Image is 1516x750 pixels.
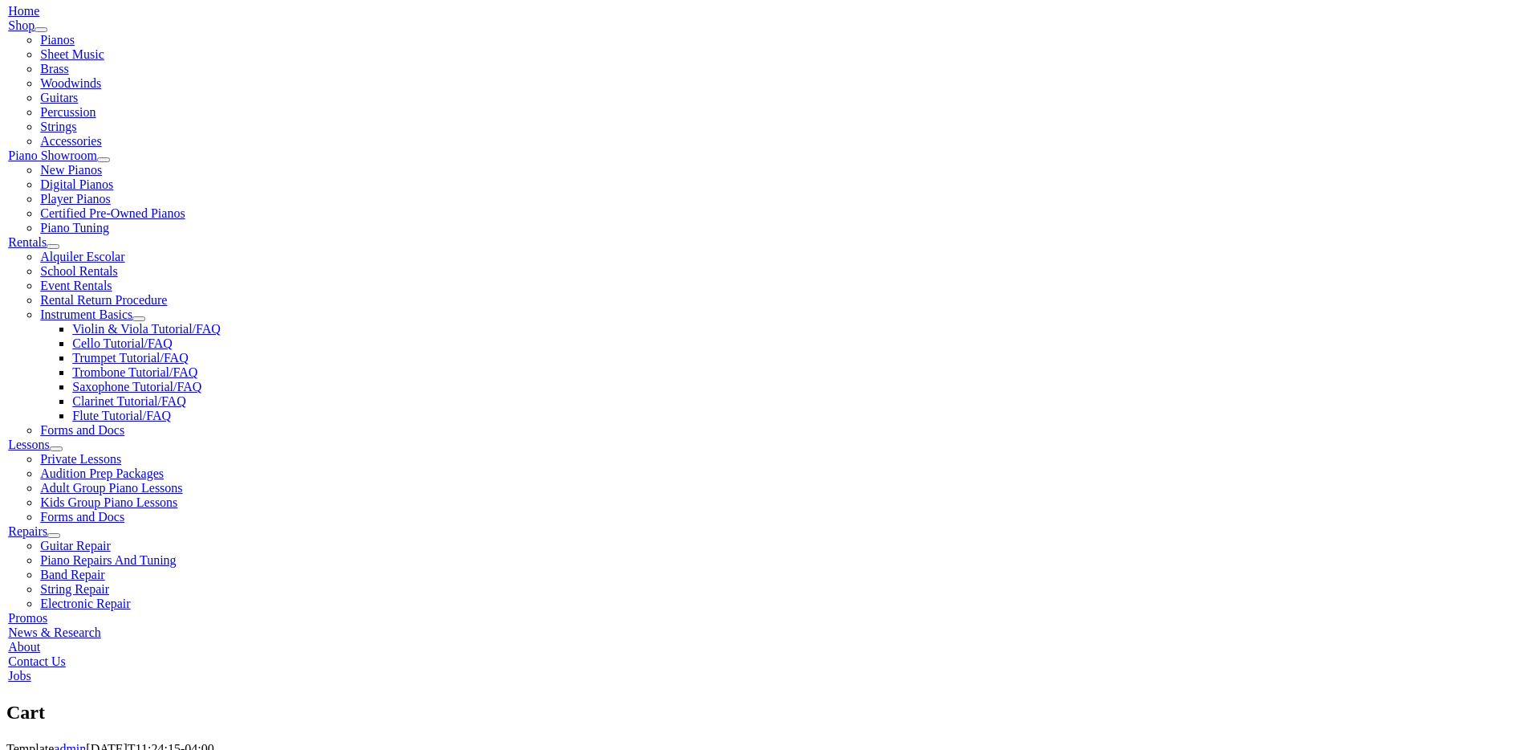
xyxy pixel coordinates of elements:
a: Kids Group Piano Lessons [40,495,177,509]
a: Guitars [40,91,78,104]
a: Jobs [8,669,30,683]
a: Alquiler Escolar [40,250,124,263]
a: Piano Tuning [40,221,109,234]
button: Open submenu of Instrument Basics [132,316,145,321]
a: Clarinet Tutorial/FAQ [72,394,186,408]
a: Cello Tutorial/FAQ [72,336,173,350]
a: Sheet Music [40,47,104,61]
a: Trumpet Tutorial/FAQ [72,351,188,365]
a: Adult Group Piano Lessons [40,481,182,495]
a: Band Repair [40,568,104,581]
a: Repairs [8,524,47,538]
a: String Repair [40,582,109,596]
a: Instrument Basics [40,308,132,321]
a: Home [8,4,39,18]
a: Audition Prep Packages [40,467,164,480]
button: Open submenu of Lessons [50,446,63,451]
a: Accessories [40,134,101,148]
a: News & Research [8,626,101,639]
button: Open submenu of Rentals [47,244,59,249]
a: Digital Pianos [40,177,113,191]
a: New Pianos [40,163,102,177]
button: Open submenu of Repairs [47,533,60,538]
a: Rentals [8,235,47,249]
a: Strings [40,120,76,133]
a: Lessons [8,438,50,451]
button: Open submenu of Piano Showroom [97,157,110,162]
a: Brass [40,62,69,75]
a: Piano Showroom [8,149,97,162]
a: Flute Tutorial/FAQ [72,409,171,422]
a: Forms and Docs [40,510,124,524]
a: Player Pianos [40,192,111,206]
a: Violin & Viola Tutorial/FAQ [72,322,221,336]
a: Piano Repairs And Tuning [40,553,176,567]
a: Woodwinds [40,76,101,90]
a: Electronic Repair [40,597,130,610]
a: Rental Return Procedure [40,293,167,307]
a: Shop [8,18,35,32]
a: Promos [8,611,47,625]
a: Forms and Docs [40,423,124,437]
a: Certified Pre-Owned Pianos [40,206,185,220]
a: Percussion [40,105,96,119]
a: About [8,640,40,654]
a: Guitar Repair [40,539,111,552]
a: Saxophone Tutorial/FAQ [72,380,201,393]
a: School Rentals [40,264,117,278]
a: Contact Us [8,654,66,668]
a: Trombone Tutorial/FAQ [72,365,197,379]
a: Pianos [40,33,75,47]
a: Private Lessons [40,452,121,466]
button: Open submenu of Shop [35,27,47,32]
a: Event Rentals [40,279,112,292]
